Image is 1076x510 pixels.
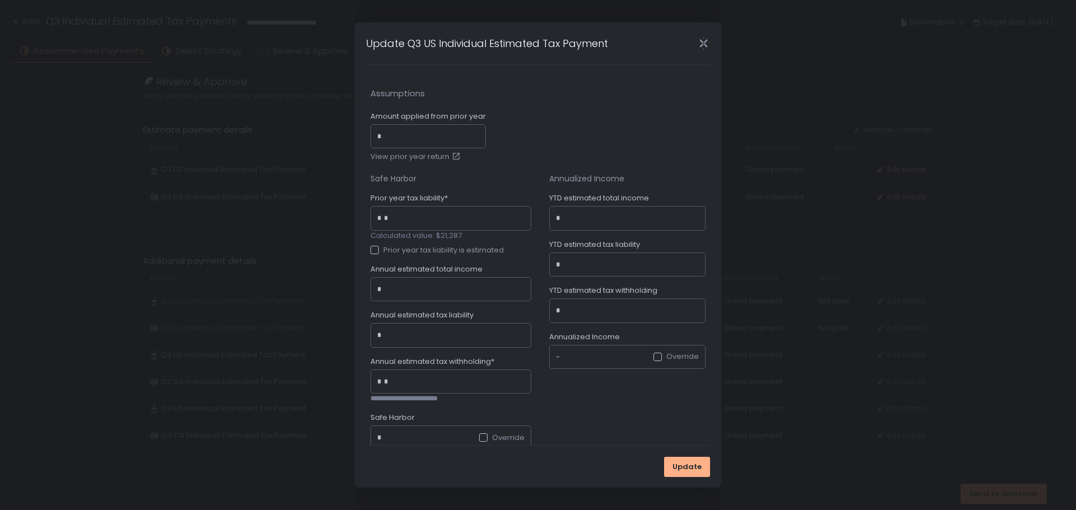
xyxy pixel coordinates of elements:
[370,264,483,274] span: Annual estimated total income
[685,37,721,50] div: Close
[370,231,531,241] span: Calculated value: $21,287
[549,240,640,250] span: YTD estimated tax liability
[370,310,474,320] span: Annual estimated tax liability
[370,413,415,423] span: Safe Harbor
[549,173,706,184] div: Annualized Income
[370,111,486,121] span: Amount applied from prior year
[672,462,702,472] span: Update
[366,36,608,51] h1: Update Q3 US Individual Estimated Tax Payment
[664,457,710,477] button: Update
[370,152,463,162] a: View prior year return
[370,193,448,203] span: Prior year tax liability*
[370,87,706,100] span: Assumptions
[549,286,657,296] span: YTD estimated tax withholding
[370,173,531,184] div: Safe Harbor
[556,352,560,363] div: -
[370,357,494,367] span: Annual estimated tax withholding*
[549,332,620,342] span: Annualized Income
[549,193,649,203] span: YTD estimated total income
